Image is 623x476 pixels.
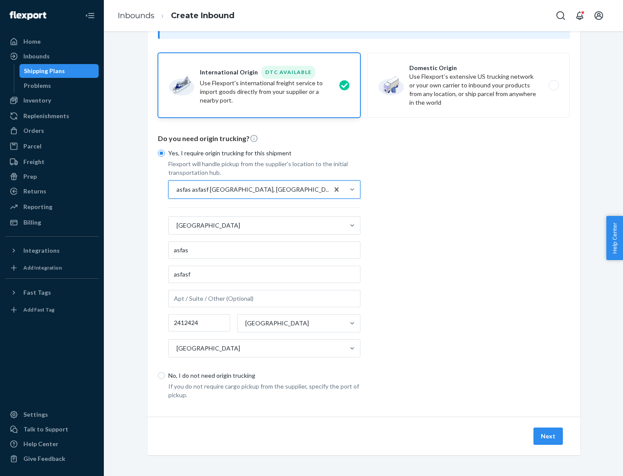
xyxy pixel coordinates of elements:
a: Parcel [5,139,99,153]
div: Parcel [23,142,42,151]
span: Inbounding with your own carrier? [184,24,375,31]
div: Integrations [23,246,60,255]
button: Next [533,428,563,445]
button: Integrations [5,244,99,257]
div: [GEOGRAPHIC_DATA] [245,319,309,328]
div: Add Integration [23,264,62,271]
button: Open notifications [571,7,588,24]
p: Flexport will handle pickup from the supplier's location to the initial transportation hub. [168,160,360,177]
input: [GEOGRAPHIC_DATA] [176,344,177,353]
div: Home [23,37,41,46]
button: Open account menu [590,7,607,24]
a: Returns [5,184,99,198]
a: Home [5,35,99,48]
a: Orders [5,124,99,138]
div: Billing [23,218,41,227]
div: Inbounds [23,52,50,61]
div: Give Feedback [23,454,65,463]
a: Reporting [5,200,99,214]
input: Yes, I require origin trucking for this shipment [158,150,165,157]
div: Shipping Plans [24,67,65,75]
button: Close Navigation [81,7,99,24]
div: Freight [23,158,45,166]
a: Inbounds [118,11,154,20]
input: [GEOGRAPHIC_DATA] [176,221,177,230]
div: Returns [23,187,46,196]
div: Talk to Support [23,425,68,434]
button: Help Center [606,216,623,260]
a: Prep [5,170,99,183]
p: If you do not require cargo pickup from the supplier, specify the port of pickup. [168,382,360,399]
input: No, I do not need origin trucking [158,372,165,379]
a: Shipping Plans [19,64,99,78]
button: Fast Tags [5,286,99,299]
a: Inventory [5,93,99,107]
a: Replenishments [5,109,99,123]
div: asfas asfasf [GEOGRAPHIC_DATA], [GEOGRAPHIC_DATA] 2412424 [177,185,333,194]
div: Fast Tags [23,288,51,297]
div: Inventory [23,96,51,105]
div: Orders [23,126,44,135]
a: Add Integration [5,261,99,275]
button: Give Feedback [5,452,99,466]
div: Problems [24,81,51,90]
a: Create Inbound [171,11,234,20]
a: Inbounds [5,49,99,63]
input: Facility Name [168,241,360,259]
p: Do you need origin trucking? [158,134,570,144]
a: Settings [5,408,99,421]
a: Problems [19,79,99,93]
div: Replenishments [23,112,69,120]
ol: breadcrumbs [111,3,241,29]
div: Prep [23,172,37,181]
a: Talk to Support [5,422,99,436]
div: [GEOGRAPHIC_DATA] [177,221,240,230]
p: No, I do not need origin trucking [168,371,360,380]
div: Add Fast Tag [23,306,55,313]
a: Help Center [5,437,99,451]
a: Add Fast Tag [5,303,99,317]
img: Flexport logo [10,11,46,20]
div: [GEOGRAPHIC_DATA] [177,344,240,353]
input: Postal Code [168,314,230,331]
p: Yes, I require origin trucking for this shipment [168,149,360,158]
div: Settings [23,410,48,419]
input: Address [168,266,360,283]
button: Open Search Box [552,7,569,24]
div: Reporting [23,203,52,211]
input: Apt / Suite / Other (Optional) [168,290,360,307]
div: Help Center [23,440,58,448]
a: Freight [5,155,99,169]
a: Billing [5,215,99,229]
